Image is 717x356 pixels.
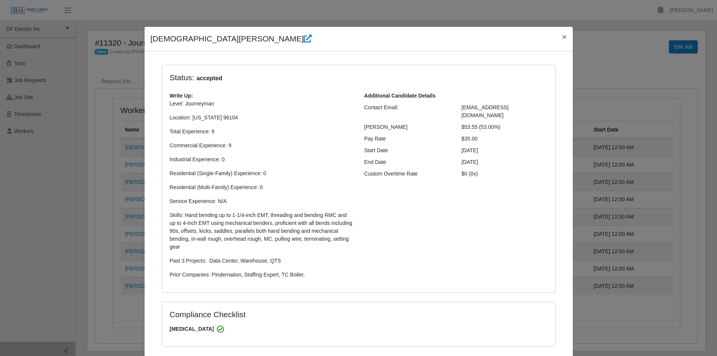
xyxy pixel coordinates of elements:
[170,156,353,163] p: Industrial Experience: 0
[556,27,572,47] button: Close
[456,123,553,131] div: $53.55 (53.00%)
[562,32,566,41] span: ×
[170,128,353,136] p: Total Experience: 9
[456,135,553,143] div: $35.00
[170,73,451,83] h4: Status:
[456,147,553,154] div: [DATE]
[359,158,456,166] div: End Date
[170,271,353,279] p: Prior Companies: Pindernation, Staffing Expert, TC Boiler,
[461,159,478,165] span: [DATE]
[170,325,548,333] span: [MEDICAL_DATA]
[170,142,353,150] p: Commercial Experience: 9
[359,123,456,131] div: [PERSON_NAME]
[194,74,225,83] span: accepted
[170,114,353,122] p: Location: [US_STATE] 96104
[170,197,353,205] p: Service Experience: N/A
[364,93,436,99] b: Additional Candidate Details
[461,171,478,177] span: $0 (0x)
[359,104,456,119] div: Contact Email:
[170,93,193,99] b: Write Up:
[170,310,418,319] h4: Compliance Checklist
[461,104,508,118] span: [EMAIL_ADDRESS][DOMAIN_NAME]
[359,147,456,154] div: Start Date
[359,135,456,143] div: Pay Rate
[170,211,353,251] p: Skills: Hand bending up to 1-1/4-inch EMT, threading and bending RMC and up to 4-inch EMT using m...
[359,170,456,178] div: Custom Overtime Rate
[170,100,353,108] p: Level: Journeyman
[151,33,312,45] h4: [DEMOGRAPHIC_DATA][PERSON_NAME]
[170,183,353,191] p: Residential (Multi-Family) Experience: 0
[170,170,353,177] p: Residential (Single-Family) Experience: 0
[170,257,353,265] p: Past 3 Projects: Data Center, Warehouse, QTS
